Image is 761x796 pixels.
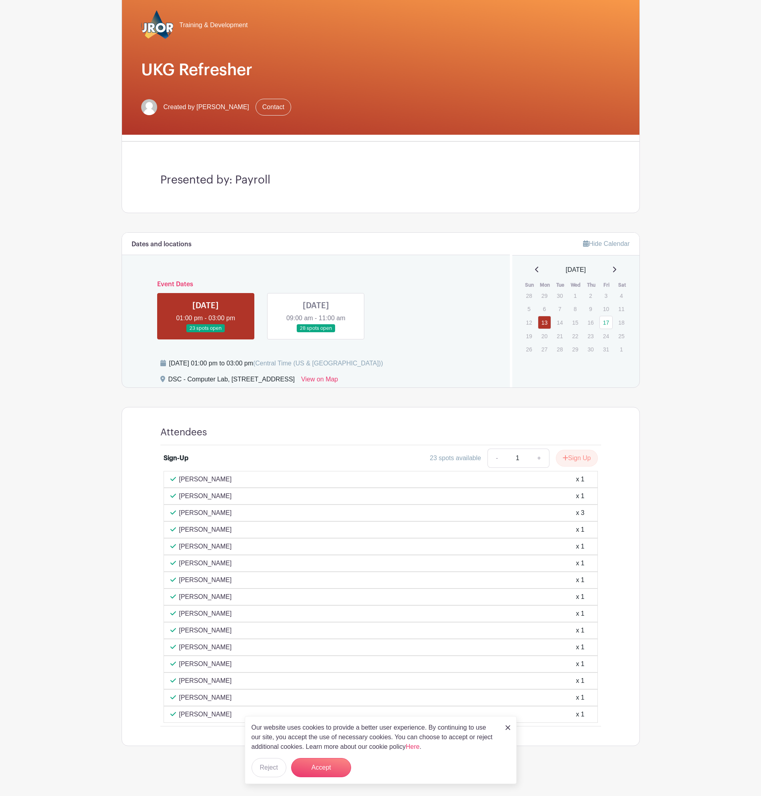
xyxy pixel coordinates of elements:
[179,559,232,568] p: [PERSON_NAME]
[576,592,584,602] div: x 1
[291,758,351,777] button: Accept
[569,316,582,329] p: 15
[253,360,383,367] span: (Central Time (US & [GEOGRAPHIC_DATA]))
[553,330,566,342] p: 21
[487,449,506,468] a: -
[179,508,232,518] p: [PERSON_NAME]
[141,9,173,41] img: 2023_COA_Horiz_Logo_PMS_BlueStroke%204.png
[164,453,188,463] div: Sign-Up
[584,316,597,329] p: 16
[179,592,232,602] p: [PERSON_NAME]
[566,265,586,275] span: [DATE]
[576,475,584,484] div: x 1
[576,525,584,535] div: x 1
[584,343,597,355] p: 30
[553,316,566,329] p: 14
[179,609,232,618] p: [PERSON_NAME]
[576,693,584,702] div: x 1
[576,491,584,501] div: x 1
[599,330,613,342] p: 24
[599,289,613,302] p: 3
[576,542,584,551] div: x 1
[301,375,338,387] a: View on Map
[160,174,601,187] h3: Presented by: Payroll
[179,642,232,652] p: [PERSON_NAME]
[583,240,629,247] a: Hide Calendar
[576,609,584,618] div: x 1
[505,725,510,730] img: close_button-5f87c8562297e5c2d7936805f587ecaba9071eb48480494691a3f1689db116b3.svg
[179,491,232,501] p: [PERSON_NAME]
[553,343,566,355] p: 28
[132,241,192,248] h6: Dates and locations
[599,281,615,289] th: Fri
[538,303,551,315] p: 6
[576,508,584,518] div: x 3
[179,676,232,686] p: [PERSON_NAME]
[576,575,584,585] div: x 1
[553,289,566,302] p: 30
[569,343,582,355] p: 29
[406,743,420,750] a: Here
[614,281,630,289] th: Sat
[576,659,584,669] div: x 1
[179,475,232,484] p: [PERSON_NAME]
[599,343,613,355] p: 31
[584,330,597,342] p: 23
[522,316,535,329] p: 12
[569,303,582,315] p: 8
[568,281,584,289] th: Wed
[583,281,599,289] th: Thu
[179,710,232,719] p: [PERSON_NAME]
[179,575,232,585] p: [PERSON_NAME]
[169,359,383,368] div: [DATE] 01:00 pm to 03:00 pm
[599,316,613,329] a: 17
[584,289,597,302] p: 2
[556,450,598,467] button: Sign Up
[538,343,551,355] p: 27
[179,525,232,535] p: [PERSON_NAME]
[576,642,584,652] div: x 1
[180,20,248,30] span: Training & Development
[537,281,553,289] th: Mon
[569,330,582,342] p: 22
[522,289,535,302] p: 28
[430,453,481,463] div: 23 spots available
[569,289,582,302] p: 1
[553,281,568,289] th: Tue
[160,427,207,438] h4: Attendees
[529,449,549,468] a: +
[179,542,232,551] p: [PERSON_NAME]
[576,559,584,568] div: x 1
[522,330,535,342] p: 19
[151,281,481,288] h6: Event Dates
[584,303,597,315] p: 9
[179,626,232,635] p: [PERSON_NAME]
[538,316,551,329] a: 13
[576,710,584,719] div: x 1
[615,330,628,342] p: 25
[168,375,295,387] div: DSC - Computer Lab, [STREET_ADDRESS]
[538,330,551,342] p: 20
[522,303,535,315] p: 5
[615,343,628,355] p: 1
[164,102,249,112] span: Created by [PERSON_NAME]
[538,289,551,302] p: 29
[553,303,566,315] p: 7
[615,316,628,329] p: 18
[522,281,537,289] th: Sun
[522,343,535,355] p: 26
[615,289,628,302] p: 4
[576,626,584,635] div: x 1
[599,303,613,315] p: 10
[615,303,628,315] p: 11
[179,659,232,669] p: [PERSON_NAME]
[576,676,584,686] div: x 1
[141,99,157,115] img: default-ce2991bfa6775e67f084385cd625a349d9dcbb7a52a09fb2fda1e96e2d18dcdb.png
[252,723,497,752] p: Our website uses cookies to provide a better user experience. By continuing to use our site, you ...
[252,758,286,777] button: Reject
[256,99,291,116] a: Contact
[179,693,232,702] p: [PERSON_NAME]
[141,60,620,80] h1: UKG Refresher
